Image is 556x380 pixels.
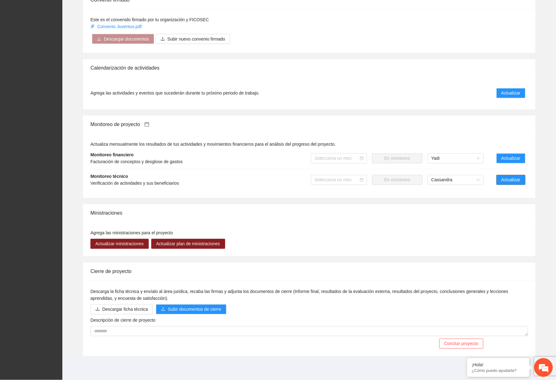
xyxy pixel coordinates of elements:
span: Yadi [431,154,480,163]
div: Calendarización de actividades [90,59,528,77]
label: Descripción de cierre de proyecto [90,317,156,324]
span: Actualizar ministraciones [95,241,144,247]
button: Actualizar ministraciones [90,239,149,249]
span: Actualizar plan de ministraciones [156,241,220,247]
textarea: Escriba su mensaje y pulse “Intro” [3,170,119,192]
span: download [97,37,101,42]
button: Actualizar [496,175,525,185]
span: Subir documentos de cierre [168,306,221,313]
span: Descargar ficha técnica [102,306,148,313]
span: Verificación de actividades y sus beneficiarios [90,181,179,186]
strong: Monitoreo financiero [90,153,133,158]
div: Minimizar ventana de chat en vivo [102,3,117,18]
span: Cassandra [431,175,480,185]
button: uploadSubir documentos de cierre [156,304,226,314]
span: Actualizar [501,155,520,162]
span: Estamos en línea. [36,83,86,146]
span: Facturación de conceptos y desglose de gastos [90,159,183,164]
button: Concluir proyecto [439,339,483,349]
span: calendar [360,157,364,160]
button: Actualizar [496,153,525,163]
button: downloadDescargar documentos [92,34,154,44]
span: paper-clip [90,24,95,29]
button: Actualizar [496,88,525,98]
span: upload [161,307,165,312]
span: uploadSubir nuevo convenio firmado [156,37,230,41]
strong: Monitoreo técnico [90,174,128,179]
a: Actualizar plan de ministraciones [151,241,225,246]
span: upload [161,37,165,42]
textarea: Descripción de cierre de proyecto [90,326,528,336]
div: Monitoreo de proyecto [90,116,528,134]
button: downloadDescargar ficha técnica [90,304,153,314]
span: calendar [360,178,364,182]
span: Descarga la ficha técnica y envíalo al área juridica, recaba las firmas y adjunta los documentos ... [90,289,508,301]
p: ¿Cómo puedo ayudarte? [472,368,525,373]
a: downloadDescargar ficha técnica [90,307,153,312]
span: Actualiza mensualmente los resultados de tus actividades y movimientos financieros para el anális... [90,142,336,147]
span: Actualizar [501,90,520,97]
span: download [95,307,100,312]
span: Agrega las actividades y eventos que sucederán durante tu próximo periodo de trabajo. [90,90,259,97]
span: uploadSubir documentos de cierre [156,307,226,312]
a: calendar [140,122,149,127]
span: Descargar documentos [104,36,149,42]
span: calendar [144,122,149,127]
div: Ministraciones [90,204,528,222]
span: Agrega las ministraciones para el proyecto [90,231,173,236]
span: Actualizar [501,177,520,183]
span: Este es el convenido firmado por tu organización y FICOSEC [90,17,209,22]
div: Cierre de proyecto [90,263,528,280]
button: uploadSubir nuevo convenio firmado [156,34,230,44]
a: Actualizar ministraciones [90,241,149,246]
a: Convenio Juventus.pdf [90,24,143,29]
span: Subir nuevo convenio firmado [167,36,225,42]
button: Actualizar plan de ministraciones [151,239,225,249]
span: Concluir proyecto [444,340,478,347]
div: ¡Hola! [472,362,525,367]
div: Chatee con nosotros ahora [32,32,105,40]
